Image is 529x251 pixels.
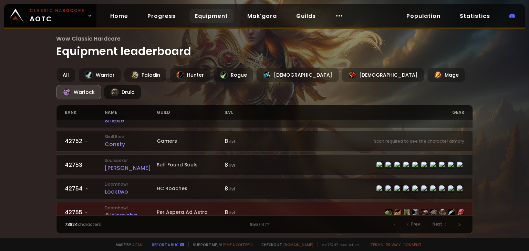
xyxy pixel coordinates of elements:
[105,140,157,149] div: Consty
[157,161,225,168] div: Self Found Souls
[56,34,473,43] span: Wow Classic Hardcore
[105,205,157,211] small: Doomhowl
[386,242,401,247] a: Privacy
[412,209,419,216] img: item-3454
[105,157,157,164] small: Soulseeker
[105,181,157,187] small: Doomhowl
[157,105,225,120] div: guild
[65,208,105,217] div: 42755
[65,184,105,193] div: 42754
[433,221,442,227] span: Next
[342,68,424,82] div: [DEMOGRAPHIC_DATA]
[256,68,339,82] div: [DEMOGRAPHIC_DATA]
[242,9,282,23] a: Mak'gora
[157,209,225,216] div: Per Aspera Ad Astra
[85,162,87,168] span: -
[56,68,75,82] div: All
[394,209,401,216] img: item-4786
[65,221,78,227] span: 73824
[411,221,420,227] span: Prev
[403,242,422,247] a: Consent
[257,242,313,247] span: Checkout
[165,221,364,228] div: 856
[291,9,321,23] a: Guilds
[189,9,234,23] a: Equipment
[124,68,167,82] div: Paladin
[30,8,85,24] span: AOTC
[213,68,253,82] div: Rogue
[85,186,88,192] span: -
[132,242,143,247] a: a fan
[105,164,157,172] div: [PERSON_NAME]
[219,242,253,247] a: Buy me a coffee
[457,209,464,216] img: item-5208
[454,9,496,23] a: Statistics
[225,208,264,217] div: 8
[229,210,235,216] small: ilvl
[105,187,157,196] div: Locktwo
[105,9,134,23] a: Home
[169,68,210,82] div: Hunter
[283,242,313,247] a: [DOMAIN_NAME]
[105,116,157,125] div: Shlexie
[65,161,105,169] div: 42753
[56,178,473,199] a: 42754-DoomhowlLocktwoHC Roaches8 ilvlitem-1769item-3161item-3363item-10549item-11191item-710item-...
[30,8,85,14] small: Classic Hardcore
[65,221,165,228] div: characters
[439,209,446,216] img: item-3582
[370,242,383,247] a: Terms
[56,202,473,223] a: 42755-DoomhowlWarpishaPer Aspera Ad Astra8 ilvlitem-2969item-4786item-3834item-3454item-3377item-...
[105,211,157,220] div: Warpisha
[85,138,87,144] span: -
[152,242,179,247] a: Report a bug
[229,139,235,144] small: ilvl
[4,4,96,28] a: Classic HardcoreAOTC
[229,186,235,192] small: ilvl
[85,209,87,216] span: -
[225,137,264,145] div: 8
[430,209,437,216] img: item-2984
[56,131,473,152] a: 42752-Skull RockConstyGamers8 ilvlScan required to see the character armory
[385,209,392,216] img: item-2969
[403,209,410,216] img: item-3834
[188,242,253,247] span: Support me,
[259,222,269,228] small: / 1477
[112,242,143,247] span: Made by
[104,85,141,99] div: Druid
[229,162,235,168] small: ilvl
[56,85,101,99] div: Warlock
[225,105,264,120] div: ilvl
[142,9,181,23] a: Progress
[427,68,465,82] div: Mage
[65,137,105,145] div: 42752
[225,161,264,169] div: 8
[448,209,455,216] img: item-3445
[225,184,264,193] div: 8
[264,105,464,120] div: gear
[374,138,464,144] small: Scan required to see the character armory
[56,34,473,59] h1: Equipment leaderboard
[56,154,473,175] a: 42753-Soulseeker[PERSON_NAME]Self Found Souls8 ilvlitem-859item-1561item-4684item-12295item-6537i...
[318,242,359,247] span: v. d752d5 - production
[105,105,157,120] div: name
[105,134,157,140] small: Skull Rock
[421,209,428,216] img: item-3377
[65,105,105,120] div: rank
[78,68,121,82] div: Warrior
[157,138,225,145] div: Gamers
[401,9,446,23] a: Population
[157,185,225,192] div: HC Roaches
